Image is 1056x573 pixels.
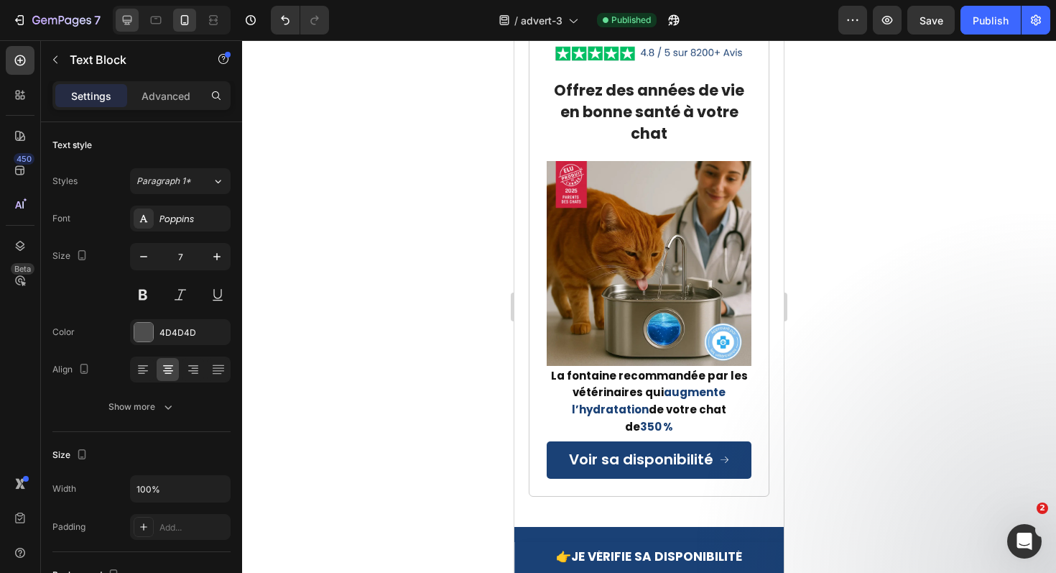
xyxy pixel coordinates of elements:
iframe: Intercom live chat [1007,524,1042,559]
span: Published [611,14,651,27]
button: Paragraph 1* [130,168,231,194]
span: / [514,13,518,28]
div: 450 [14,153,34,165]
div: Styles [52,175,78,188]
button: 7 [6,6,107,35]
p: Advanced [142,88,190,104]
div: Poppins [159,213,227,226]
div: Color [52,326,75,339]
div: Width [52,482,76,495]
span: advert-3 [521,13,562,28]
div: Size [52,247,91,266]
div: Undo/Redo [271,6,329,35]
button: Save [907,6,955,35]
input: Auto [131,476,230,502]
p: Text Block [70,51,192,68]
div: Beta [11,263,34,275]
span: Save [920,14,943,27]
div: 4D4D4D [159,326,227,339]
div: Show more [108,400,175,414]
div: Publish [973,13,1009,28]
button: Show more [52,394,231,420]
div: Padding [52,521,85,533]
div: Font [52,212,70,225]
div: Size [52,446,91,465]
span: Paragraph 1* [136,175,191,188]
span: 2 [1037,503,1048,514]
p: 7 [94,12,101,29]
div: Align [52,360,93,380]
div: Text style [52,139,92,152]
iframe: Design area [514,40,784,573]
button: Publish [960,6,1021,35]
div: Add... [159,521,227,534]
p: Settings [71,88,111,104]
